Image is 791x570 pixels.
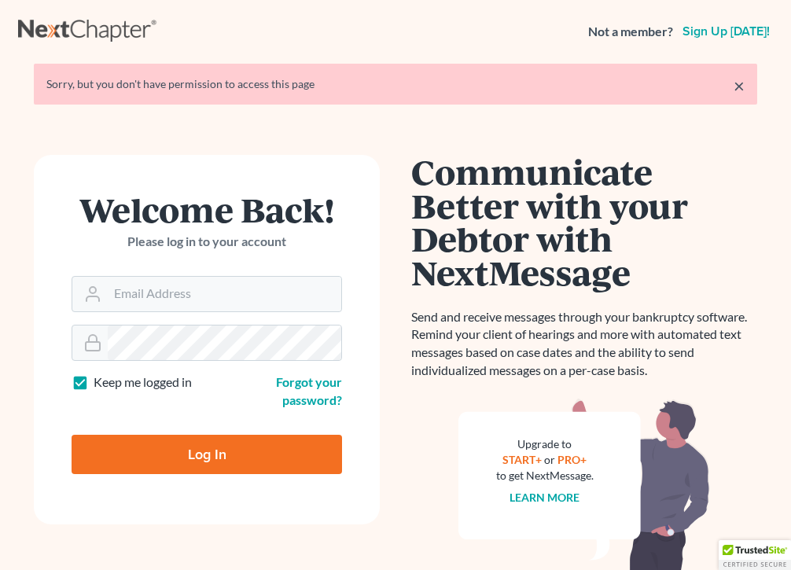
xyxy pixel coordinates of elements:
input: Log In [72,435,342,474]
a: Sign up [DATE]! [679,25,773,38]
div: to get NextMessage. [496,468,594,484]
div: Sorry, but you don't have permission to access this page [46,76,745,92]
label: Keep me logged in [94,373,192,392]
div: Upgrade to [496,436,594,452]
input: Email Address [108,277,341,311]
h1: Welcome Back! [72,193,342,226]
strong: Not a member? [588,23,673,41]
a: Forgot your password? [276,374,342,407]
a: START+ [503,453,543,466]
a: PRO+ [558,453,587,466]
span: or [545,453,556,466]
h1: Communicate Better with your Debtor with NextMessage [411,155,757,289]
p: Send and receive messages through your bankruptcy software. Remind your client of hearings and mo... [411,308,757,380]
a: × [734,76,745,95]
a: Learn more [510,491,580,504]
div: TrustedSite Certified [719,540,791,570]
p: Please log in to your account [72,233,342,251]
